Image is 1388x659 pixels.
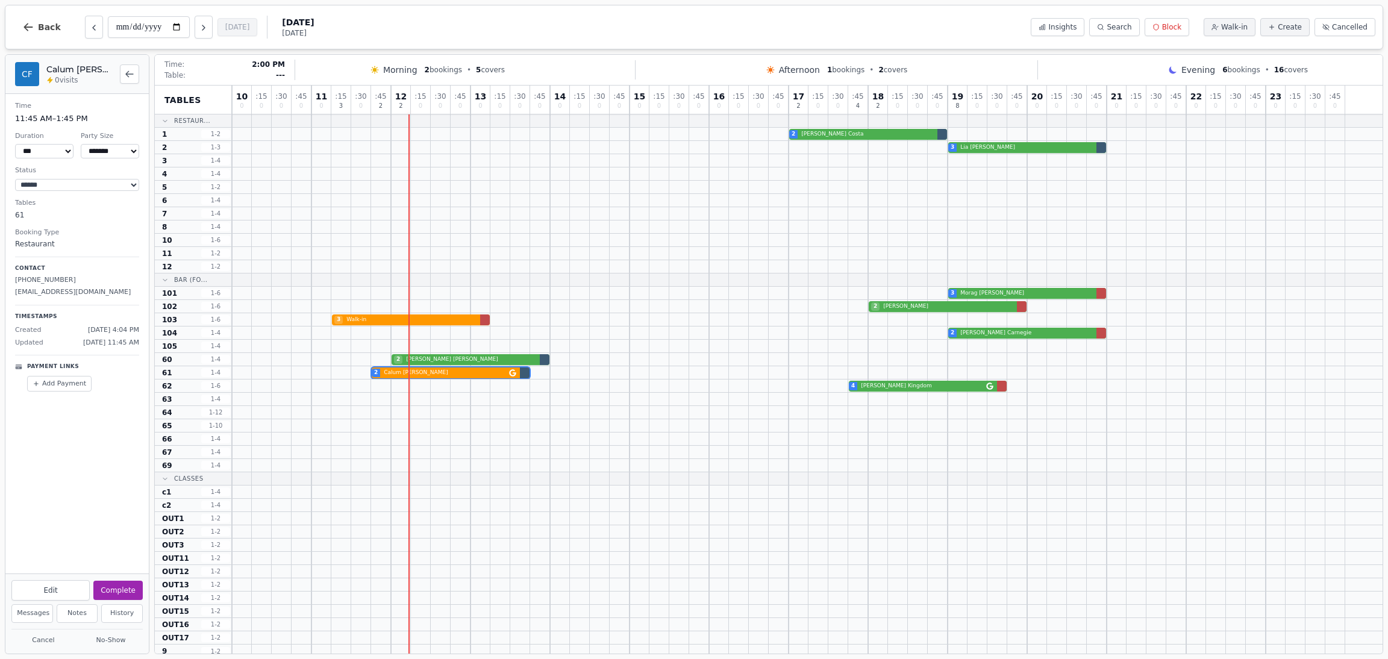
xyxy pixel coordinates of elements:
span: 0 [299,103,303,109]
span: : 15 [971,93,983,100]
span: : 45 [1249,93,1261,100]
button: Block [1145,18,1189,36]
dd: Restaurant [15,239,139,249]
span: : 30 [434,93,446,100]
button: [DATE] [217,18,258,36]
span: [PERSON_NAME] Carnegie [958,329,1093,337]
button: Notes [57,604,98,623]
span: : 45 [693,93,704,100]
span: 5 [476,66,481,74]
button: Insights [1031,18,1084,36]
span: Evening [1181,64,1215,76]
span: : 45 [1329,93,1340,100]
span: 21 [1111,92,1122,101]
span: 3 [339,103,343,109]
span: 0 [419,103,422,109]
span: c2 [162,501,171,510]
span: 0 [578,103,581,109]
span: 2 [951,329,954,337]
span: • [467,65,471,75]
span: Walk-in [344,316,477,324]
span: 19 [952,92,963,101]
span: 0 [1333,103,1337,109]
span: Search [1107,22,1131,32]
span: : 45 [1090,93,1102,100]
button: Back to bookings list [120,64,139,84]
span: Time: [164,60,184,69]
button: Walk-in [1204,18,1255,36]
span: 62 [162,381,172,391]
span: OUT11 [162,554,189,563]
span: 0 [1075,103,1078,109]
span: 1 - 4 [201,501,230,510]
span: 1 - 2 [201,593,230,602]
span: Tables [164,94,201,106]
span: 102 [162,302,177,311]
span: 64 [162,408,172,417]
span: 10 [162,236,172,245]
span: 0 [936,103,939,109]
span: 0 [558,103,561,109]
span: 17 [793,92,804,101]
p: [PHONE_NUMBER] [15,275,139,286]
span: : 15 [1130,93,1142,100]
span: 63 [162,395,172,404]
span: : 45 [613,93,625,100]
span: : 15 [574,93,585,100]
span: 0 [1055,103,1058,109]
dt: Duration [15,131,73,142]
span: 0 [896,103,899,109]
span: 103 [162,315,177,325]
dt: Status [15,166,139,176]
span: 10 [236,92,248,101]
span: 4 [856,103,860,109]
button: Cancelled [1315,18,1375,36]
span: 1 - 6 [201,289,230,298]
span: 1 - 4 [201,342,230,351]
span: 4 [851,382,855,390]
span: : 30 [1150,93,1161,100]
span: bookings [827,65,864,75]
span: : 15 [414,93,426,100]
span: 0 [280,103,283,109]
span: bookings [425,65,462,75]
span: 1 - 6 [201,381,230,390]
dd: 61 [15,210,139,220]
span: 1 - 2 [201,620,230,629]
span: 1 - 2 [201,540,230,549]
span: [DATE] 4:04 PM [88,325,139,336]
span: 1 - 2 [201,633,230,642]
span: : 15 [653,93,664,100]
span: 0 [439,103,442,109]
span: 0 [1214,103,1218,109]
span: • [869,65,874,75]
span: 18 [872,92,884,101]
span: covers [1274,65,1308,75]
button: Add Payment [27,376,92,392]
span: 11 [316,92,327,101]
span: : 45 [1170,93,1181,100]
span: [DATE] [282,16,314,28]
span: 2 [792,130,795,139]
button: History [101,604,143,623]
span: 1 - 4 [201,461,230,470]
span: 1 [162,130,167,139]
span: [DATE] [282,28,314,38]
div: CF [15,62,39,86]
span: 0 [1035,103,1039,109]
span: 0 [816,103,820,109]
span: Morag [PERSON_NAME] [958,289,1093,298]
span: Cancelled [1332,22,1368,32]
span: 1 - 2 [201,249,230,258]
span: 16 [1274,66,1284,74]
span: 1 - 4 [201,209,230,218]
span: OUT14 [162,593,189,603]
span: Restaur... [174,116,210,125]
span: : 15 [892,93,903,100]
span: 0 [260,103,263,109]
span: 69 [162,461,172,470]
span: : 45 [772,93,784,100]
span: OUT12 [162,567,189,576]
span: 1 - 3 [201,143,230,152]
span: 6 [1222,66,1227,74]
